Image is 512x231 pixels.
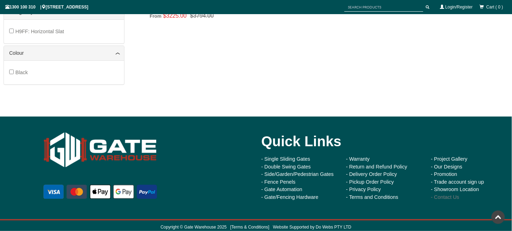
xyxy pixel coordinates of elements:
a: Colour [9,49,119,57]
a: - Our Designs [431,164,462,170]
span: Cart ( 0 ) [487,5,503,10]
a: Terms & Conditions [232,225,268,230]
a: - Promotion [431,171,457,177]
img: Gate Warehouse [42,127,158,173]
span: [ ] [227,225,269,230]
span: Black [15,70,28,75]
a: - Gate/Fencing Hardware [261,194,319,200]
a: Login/Register [446,5,473,10]
a: - Terms and Conditions [346,194,398,200]
a: - Side/Garden/Pedestrian Gates [261,171,334,177]
span: $3794.00 [187,13,214,19]
input: SEARCH PRODUCTS [344,3,423,12]
a: - Delivery Order Policy [346,171,397,177]
a: - Gate Automation [261,186,302,192]
a: - Project Gallery [431,156,467,162]
a: - Pickup Order Policy [346,179,394,185]
a: - Privacy Policy [346,186,381,192]
a: - Double Swing Gates [261,164,311,170]
a: - Single Sliding Gates [261,156,310,162]
span: 1300 100 310 | [STREET_ADDRESS] [5,5,88,10]
div: Quick Links [261,127,505,155]
span: H9FF: Horizontal Slat [15,29,64,34]
span: From [150,13,161,19]
a: - Trade account sign up [431,179,484,185]
a: Website Supported by Do Webs PTY LTD [273,225,351,230]
img: payment options [42,183,158,200]
a: - Fence Penels [261,179,296,185]
a: - Return and Refund Policy [346,164,407,170]
a: - Showroom Location [431,186,479,192]
span: $3225.00 [163,13,187,19]
a: - Warranty [346,156,370,162]
a: - Contact Us [431,194,459,200]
